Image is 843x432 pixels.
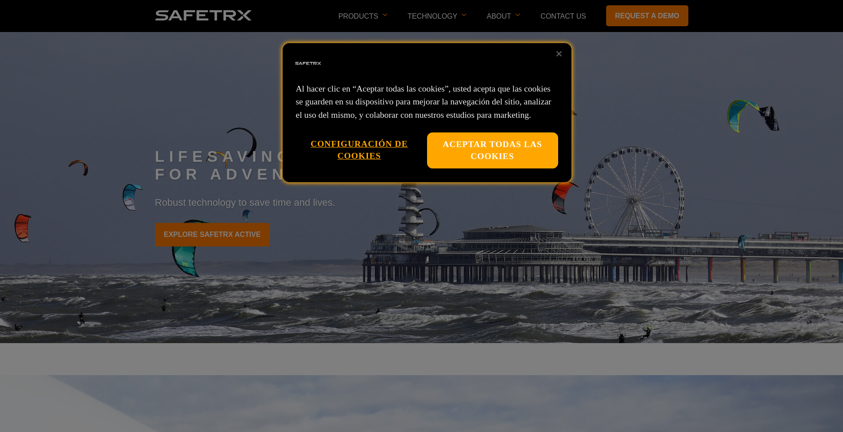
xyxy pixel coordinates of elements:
[296,82,558,121] p: Al hacer clic en “Aceptar todas las cookies”, usted acepta que las cookies se guarden en su dispo...
[294,49,322,78] img: Logotipo de la empresa
[427,132,558,168] button: Aceptar todas las cookies
[549,44,569,64] button: Cerrar
[300,132,419,168] button: Configuración de cookies
[283,43,571,182] div: Privacidad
